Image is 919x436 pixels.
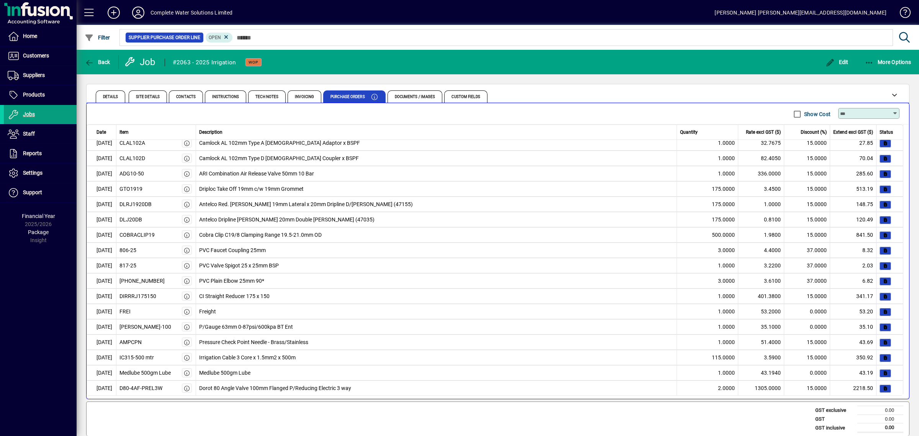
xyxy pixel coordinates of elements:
[784,319,830,334] td: 0.0000
[196,304,677,319] td: Freight
[738,151,784,166] td: 82.4050
[119,369,171,377] div: Medlube 500gm Lube
[255,95,278,99] span: Tech Notes
[738,258,784,273] td: 3.2200
[87,319,116,334] td: [DATE]
[718,369,735,377] span: 1.0000
[87,350,116,365] td: [DATE]
[23,131,35,137] span: Staff
[196,334,677,350] td: Pressure Check Point Needle - Brass/Stainless
[22,213,55,219] span: Financial Year
[718,139,735,147] span: 1.0000
[87,258,116,273] td: [DATE]
[830,288,876,304] td: 341.17
[857,423,903,433] td: 0.00
[738,304,784,319] td: 53.2000
[83,55,112,69] button: Back
[746,129,781,136] span: Rate excl GST ($)
[119,338,142,346] div: AMPCPN
[199,129,222,136] span: Description
[196,212,677,227] td: Antelco Dripline [PERSON_NAME] 20mm Double [PERSON_NAME] (47035)
[4,183,77,202] a: Support
[830,258,876,273] td: 2.03
[857,415,903,423] td: 0.00
[196,227,677,243] td: Cobra Clip C19/8 Clamping Range 19.5-21.0mm OD
[784,151,830,166] td: 15.0000
[738,227,784,243] td: 1.9800
[87,243,116,258] td: [DATE]
[784,350,830,365] td: 15.0000
[196,380,677,396] td: Dorot 80 Angle Valve 100mm Flanged P/Reducing Electric 3 way
[209,35,221,40] span: Open
[23,72,45,78] span: Suppliers
[196,151,677,166] td: Camlock AL 102mm Type D [DEMOGRAPHIC_DATA] Coupler x BSPF
[4,46,77,66] a: Customers
[830,319,876,334] td: 35.10
[738,319,784,334] td: 35.1000
[712,354,735,362] span: 115.0000
[103,95,118,99] span: Details
[738,380,784,396] td: 1305.0000
[77,55,119,69] app-page-header-button: Back
[830,243,876,258] td: 8.32
[830,181,876,197] td: 513.19
[784,243,830,258] td: 37.0000
[83,31,112,44] button: Filter
[830,350,876,365] td: 350.92
[811,423,857,433] td: GST inclusive
[119,200,152,208] div: DLRJ1920DB
[23,111,35,117] span: Jobs
[824,55,850,69] button: Edit
[196,135,677,151] td: Camlock AL 102mm Type A [DEMOGRAPHIC_DATA] Adaptor x BSPF
[830,304,876,319] td: 53.20
[830,365,876,380] td: 43.19
[738,212,784,227] td: 0.8100
[830,197,876,212] td: 148.75
[119,308,131,316] div: FREI
[784,334,830,350] td: 15.0000
[830,334,876,350] td: 43.69
[23,150,42,156] span: Reports
[784,166,830,181] td: 15.0000
[119,231,155,239] div: COBRACLIP19
[196,288,677,304] td: CI Straight Reducer 175 x 150
[119,384,162,392] div: D80-4AF-PREL3W
[718,292,735,300] span: 1.0000
[119,154,145,162] div: CLAL102D
[4,85,77,105] a: Products
[712,216,735,224] span: 175.0000
[87,334,116,350] td: [DATE]
[23,92,45,98] span: Products
[87,181,116,197] td: [DATE]
[23,52,49,59] span: Customers
[784,288,830,304] td: 15.0000
[865,59,911,65] span: More Options
[129,34,200,41] span: Supplier Purchase Order Line
[87,212,116,227] td: [DATE]
[801,129,827,136] span: Discount (%)
[4,27,77,46] a: Home
[87,166,116,181] td: [DATE]
[124,56,157,68] div: Job
[830,151,876,166] td: 70.04
[451,95,480,99] span: Custom Fields
[196,197,677,212] td: Antelco Red. [PERSON_NAME] 19mm Lateral x 20mm Dripline D/[PERSON_NAME] (47155)
[863,55,913,69] button: More Options
[87,288,116,304] td: [DATE]
[738,350,784,365] td: 3.5900
[196,350,677,365] td: Irrigation Cable 3 Core x 1.5mm2 x 500m
[803,110,831,118] label: Show Cost
[330,95,365,99] span: Purchase Orders
[830,212,876,227] td: 120.49
[738,166,784,181] td: 336.0000
[119,129,129,136] span: Item
[196,181,677,197] td: Driploc Take Off 19mm c/w 19mm Grommet
[784,212,830,227] td: 15.0000
[119,170,144,178] div: ADG10-50
[4,66,77,85] a: Suppliers
[784,197,830,212] td: 15.0000
[784,258,830,273] td: 37.0000
[680,129,698,136] span: Quantity
[176,95,196,99] span: Contacts
[101,6,126,20] button: Add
